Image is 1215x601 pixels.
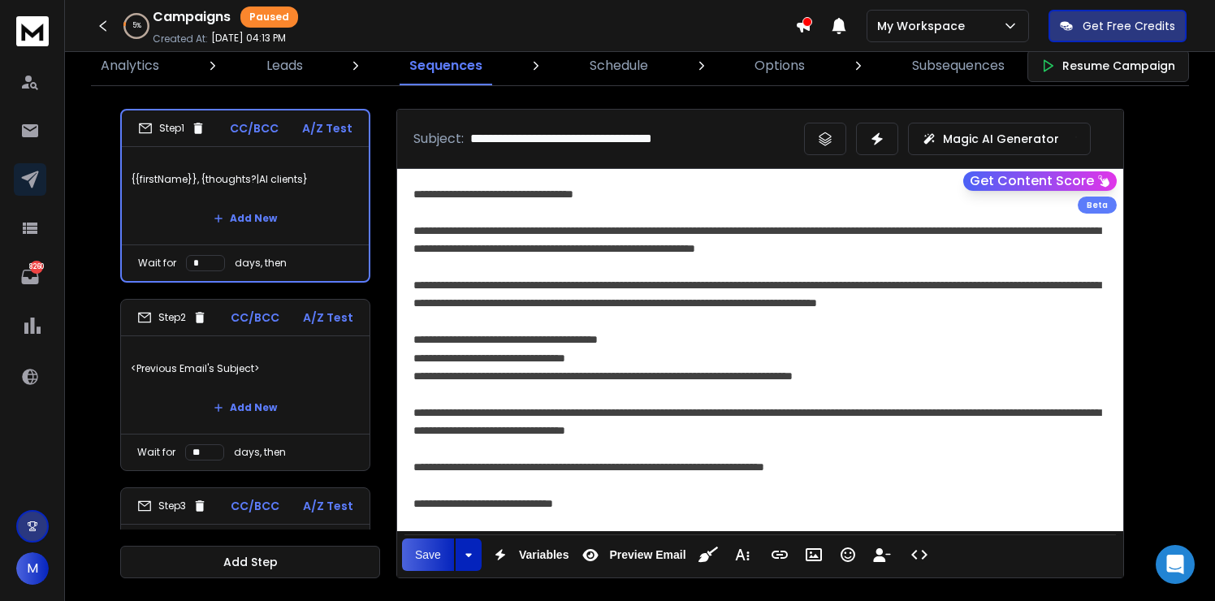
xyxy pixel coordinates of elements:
button: Variables [485,538,573,571]
div: Step 1 [138,121,205,136]
button: Code View [904,538,935,571]
button: Emoticons [832,538,863,571]
p: Get Free Credits [1083,18,1175,34]
p: Analytics [101,56,159,76]
h1: Campaigns [153,7,231,27]
p: Subject: [413,129,464,149]
button: Magic AI Generator [908,123,1091,155]
div: Paused [240,6,298,28]
a: Leads [257,46,313,85]
button: Resume Campaign [1027,50,1189,82]
a: Schedule [580,46,658,85]
button: Add Step [120,546,380,578]
div: Step 2 [137,310,207,325]
p: CC/BCC [231,309,279,326]
p: Wait for [137,446,175,459]
button: Get Free Credits [1049,10,1187,42]
button: Get Content Score [963,171,1117,191]
p: 5 % [132,21,141,31]
span: Preview Email [606,548,689,562]
div: Open Intercom Messenger [1156,545,1195,584]
button: Clean HTML [693,538,724,571]
li: Step1CC/BCCA/Z Test{{firstName}}, {thoughts?|AI clients}Add NewWait fordays, then [120,109,370,283]
div: Step 3 [137,499,207,513]
p: Leads [266,56,303,76]
p: CC/BCC [231,498,279,514]
button: Insert Image (⌘P) [798,538,829,571]
button: Add New [201,391,290,424]
p: A/Z Test [303,498,353,514]
p: Magic AI Generator [943,131,1059,147]
p: Wait for [138,257,176,270]
p: {{firstName}}, {thoughts?|AI clients} [132,157,359,202]
p: <Previous Email's Subject> [131,346,360,391]
p: Sequences [409,56,482,76]
button: Insert Link (⌘K) [764,538,795,571]
a: Subsequences [902,46,1014,85]
p: days, then [234,446,286,459]
p: Created At: [153,32,208,45]
button: M [16,552,49,585]
p: [DATE] 04:13 PM [211,32,286,45]
p: 8260 [30,261,43,274]
p: CC/BCC [230,120,279,136]
a: Options [745,46,815,85]
div: Beta [1078,197,1117,214]
p: Schedule [590,56,648,76]
p: days, then [235,257,287,270]
a: Analytics [91,46,169,85]
p: Subsequences [912,56,1005,76]
button: Insert Unsubscribe Link [867,538,897,571]
p: My Workspace [877,18,971,34]
button: More Text [727,538,758,571]
p: A/Z Test [302,120,352,136]
p: A/Z Test [303,309,353,326]
span: Variables [516,548,573,562]
button: Save [402,538,454,571]
a: 8260 [14,261,46,293]
li: Step2CC/BCCA/Z Test<Previous Email's Subject>Add NewWait fordays, then [120,299,370,471]
a: Sequences [400,46,492,85]
button: Preview Email [575,538,689,571]
img: logo [16,16,49,46]
button: Add New [201,202,290,235]
p: Options [755,56,805,76]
